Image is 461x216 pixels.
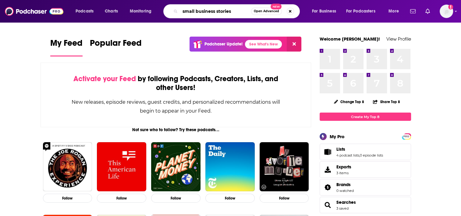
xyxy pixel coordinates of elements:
[205,142,255,192] img: The Daily
[403,134,410,139] span: PRO
[330,134,345,139] div: My Pro
[320,197,411,213] span: Searches
[359,153,360,157] span: ,
[105,7,118,16] span: Charts
[97,142,146,192] img: This American Life
[336,206,349,211] a: 3 saved
[373,96,400,108] button: Share Top 8
[169,4,306,18] div: Search podcasts, credits, & more...
[336,153,359,157] a: 4 podcast lists
[388,7,399,16] span: More
[330,98,368,106] button: Change Top 8
[5,5,63,17] img: Podchaser - Follow, Share and Rate Podcasts
[260,142,309,192] img: My Favorite Murder with Karen Kilgariff and Georgia Hardstark
[50,38,83,56] a: My Feed
[346,7,375,16] span: For Podcasters
[151,194,200,203] button: Follow
[73,74,136,83] span: Activate your Feed
[336,171,351,175] span: 3 items
[320,36,380,42] a: Welcome [PERSON_NAME]!
[336,146,383,152] a: Lists
[320,161,411,178] a: Exports
[360,153,383,157] a: 0 episode lists
[251,8,282,15] button: Open AdvancedNew
[336,182,351,187] span: Brands
[322,148,334,156] a: Lists
[308,6,344,16] button: open menu
[71,6,101,16] button: open menu
[254,10,279,13] span: Open Advanced
[50,38,83,52] span: My Feed
[271,4,282,9] span: New
[336,164,351,170] span: Exports
[43,142,92,192] img: The Joe Rogan Experience
[342,6,384,16] button: open menu
[126,6,159,16] button: open menu
[151,142,200,192] img: Planet Money
[384,6,406,16] button: open menu
[322,201,334,209] a: Searches
[336,189,354,193] a: 0 watched
[440,5,453,18] span: Logged in as MattieVG
[71,74,281,92] div: by following Podcasts, Creators, Lists, and other Users!
[180,6,251,16] input: Search podcasts, credits, & more...
[408,6,418,16] a: Show notifications dropdown
[76,7,94,16] span: Podcasts
[320,144,411,160] span: Lists
[336,200,356,205] a: Searches
[101,6,122,16] a: Charts
[386,36,411,42] a: View Profile
[440,5,453,18] img: User Profile
[90,38,142,56] a: Popular Feed
[440,5,453,18] button: Show profile menu
[423,6,432,16] a: Show notifications dropdown
[43,194,92,203] button: Follow
[322,183,334,192] a: Brands
[204,41,243,47] p: Podchaser Update!
[41,127,311,132] div: Not sure who to follow? Try these podcasts...
[245,40,282,49] a: See What's New
[320,113,411,121] a: Create My Top 8
[403,134,410,139] a: PRO
[130,7,151,16] span: Monitoring
[71,98,281,115] div: New releases, episode reviews, guest credits, and personalized recommendations will begin to appe...
[336,182,354,187] a: Brands
[448,5,453,9] svg: Add a profile image
[322,165,334,174] span: Exports
[97,194,146,203] button: Follow
[336,146,345,152] span: Lists
[205,194,255,203] button: Follow
[260,194,309,203] button: Follow
[90,38,142,52] span: Popular Feed
[312,7,336,16] span: For Business
[320,179,411,196] span: Brands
